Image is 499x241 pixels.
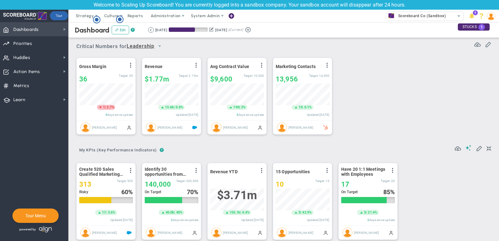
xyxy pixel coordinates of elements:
img: Hannah Dogru [80,228,90,238]
span: 2 [367,218,369,222]
span: 10 [276,180,284,188]
span: Refresh Data [474,41,481,47]
span: Metrics [13,79,29,92]
span: Manually Updated [258,230,263,235]
img: Hannah Dogru [211,228,221,238]
span: 35 [129,74,133,77]
span: Marketing Contacts [276,64,316,69]
span: 200,000 [186,179,198,183]
span: [PERSON_NAME] [288,231,313,234]
span: select [454,12,463,21]
span: 5 [236,113,238,116]
li: Announcements [467,10,477,22]
div: Powered by Align [12,224,79,234]
span: 2.7% [107,105,114,109]
span: | [240,210,241,214]
span: Culture [104,13,119,18]
span: Updated [DATE] [110,218,133,222]
span: Manually Updated [127,125,132,130]
span: [PERSON_NAME] [223,231,248,234]
span: 13 [298,105,302,110]
span: Revenue YTD [210,169,238,174]
span: 15 Opportunities [276,169,310,174]
span: $9,600 [210,75,232,83]
span: days since update [107,113,133,116]
span: 36 [79,75,87,83]
span: Target: [381,179,390,183]
span: On Target [145,190,161,194]
span: Refresh Data [455,145,461,151]
button: Tour Menu [23,213,48,219]
span: Critical Numbers for [76,41,167,52]
span: 21.4% [368,210,377,214]
span: 0.8% [176,105,183,109]
span: days since update [173,218,198,222]
span: Target: [176,179,186,183]
span: 190 [233,105,239,110]
span: Manually Updated [192,230,197,235]
span: On Target [341,190,358,194]
span: | [106,210,107,214]
span: Leadership [127,42,154,50]
span: 70 [187,188,194,196]
span: Edit or Add Critical Numbers [485,41,491,47]
span: Huddles [13,51,30,64]
span: Manually Updated [323,230,328,235]
span: Edit My KPIs [476,145,482,151]
span: 155.1k [230,210,240,215]
span: Manually Updated [258,125,263,130]
span: $3,707,282 [217,189,257,202]
span: Learn [13,93,25,106]
button: Go to previous period [148,27,154,33]
span: Strategy [76,13,94,18]
span: Revenue [145,64,162,69]
img: 193898.Person.photo [487,12,495,20]
img: Katie Williams [211,122,221,132]
span: 3 [298,210,300,215]
span: | [300,210,301,214]
span: 520 [127,179,133,183]
span: Target: [179,74,188,77]
span: Manually Updated [389,230,394,235]
span: 3 [364,210,366,215]
span: Scoreboard Co (Sandbox) [395,12,446,20]
button: My KPIs (Key Performance Indicators) [76,145,160,156]
span: Action Items [13,65,40,78]
span: 1 [473,10,478,15]
span: Suggestions (AI Feature) [465,145,472,151]
img: Tom Johnson [146,122,156,132]
span: Priorities [13,37,32,50]
span: 140,000 [145,180,171,188]
span: Administration [151,13,180,18]
button: Edit [112,26,129,34]
span: | [174,210,175,214]
span: Identify 30 opportunities from SmithCo resulting in $200K new sales [145,167,190,177]
span: 13,956 [276,75,298,83]
span: [PERSON_NAME] [157,125,182,129]
span: days since update [238,113,264,116]
img: 33494.Company.photo [387,12,395,20]
div: % [383,189,395,195]
span: 11 [102,210,106,215]
span: 42.9% [302,210,312,214]
span: Dashboard [75,26,109,34]
span: [PERSON_NAME] [92,125,117,129]
span: Reports [124,10,146,22]
span: (Current) [228,27,243,33]
img: Hannah Dogru [277,228,287,238]
span: 1 [103,105,105,110]
span: Target: [119,74,128,77]
span: [PERSON_NAME] [223,125,248,129]
span: 313 [79,180,91,188]
span: 0.1% [304,105,312,109]
img: Jane Wilson [277,122,287,132]
span: [PERSON_NAME] [288,125,313,129]
span: days since update [369,218,395,222]
div: [DATE] [155,27,167,33]
span: Salesforce Enabled<br ></span>Sandbox: Quarterly Revenue [192,125,197,130]
div: STUCKS [458,23,490,31]
span: Target: [244,74,253,77]
span: System Admin [191,13,220,18]
span: 10,000 [254,74,264,77]
span: Target: [315,179,325,183]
